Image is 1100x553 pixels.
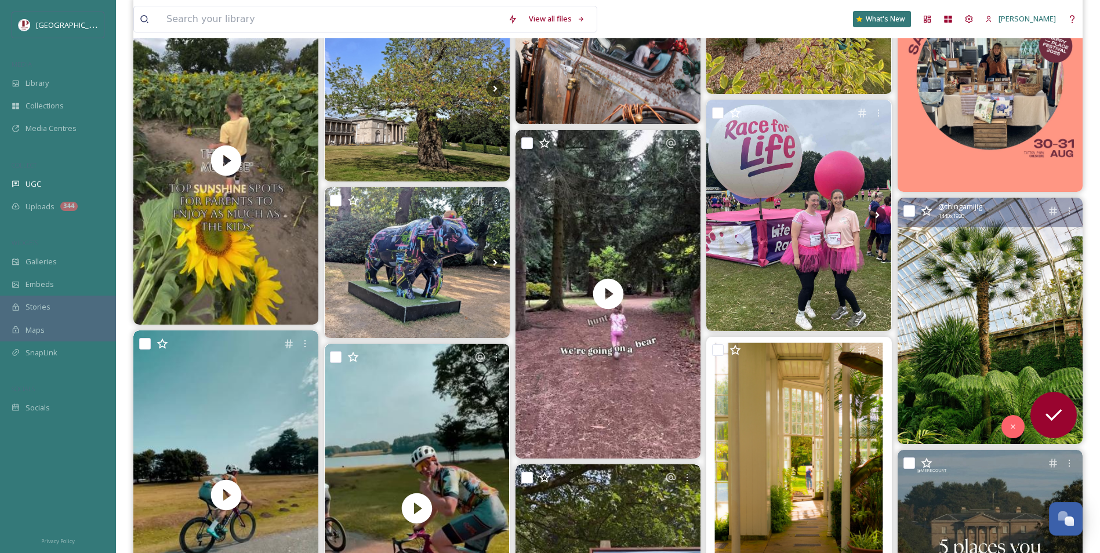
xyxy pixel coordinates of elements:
[41,537,75,545] span: Privacy Policy
[26,325,45,336] span: Maps
[938,201,982,212] span: @ thingamijig
[853,11,911,27] a: What's New
[515,130,700,459] img: thumbnail
[26,179,41,190] span: UGC
[999,13,1056,24] span: [PERSON_NAME]
[523,8,591,30] a: View all files
[706,100,891,331] img: Swipe for a muddy transformation! 👉 Our North West Women in Operations group got stuck in, and to...
[26,201,55,212] span: Uploads
[12,60,32,68] span: MEDIA
[36,19,110,30] span: [GEOGRAPHIC_DATA]
[41,533,75,547] a: Privacy Policy
[1049,502,1083,536] button: Open Chat
[19,19,30,31] img: download%20(5).png
[12,161,37,169] span: COLLECT
[26,256,57,267] span: Galleries
[26,347,57,358] span: SnapLink
[60,202,78,211] div: 344
[26,402,50,413] span: Socials
[26,279,54,290] span: Embeds
[26,123,77,134] span: Media Centres
[161,6,502,32] input: Search your library
[979,8,1062,30] a: [PERSON_NAME]
[938,212,964,220] span: 1440 x 1920
[898,198,1083,444] img: #hothouse #plants #tree #tattonparkgardens #nationaltrustgardens #Cheshire
[26,78,49,89] span: Library
[12,238,38,247] span: WIDGETS
[12,384,35,393] span: SOCIALS
[26,100,64,111] span: Collections
[26,301,50,312] span: Stories
[515,130,700,459] video: We’re going on a bear hunt at tattonpark this summer 🐻🤎 AD | Save this for a bear-illiant day out...
[325,187,510,339] img: 007 has been out and about again! This time to Tatton Park & nationaltrust Gardens for a Bear Hun...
